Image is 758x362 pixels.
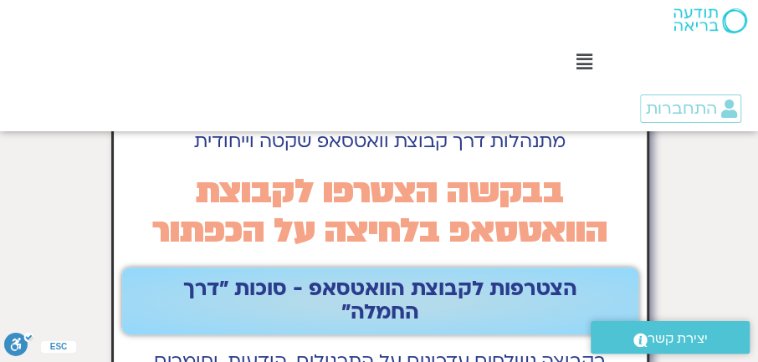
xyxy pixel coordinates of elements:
span: התחברות [645,99,716,118]
span: הצטרפות לקבוצת הוואטסאפ - סוכות ״דרך החמלה״ [142,278,618,324]
a: הצטרפות לקבוצת הוואטסאפ - סוכות ״דרך החמלה״ [122,268,638,334]
h2: בבקשה הצטרפו לקבוצת הוואטסאפ בלחיצה על הכפתור [122,172,638,251]
h2: מכיוון שכל התזכורות של שבוע "סוכות דרך החמלה" בהובלת [PERSON_NAME], ד״ר [PERSON_NAME], [PERSON_NA... [122,69,638,152]
span: יצירת קשר [648,328,708,350]
a: התחברות [640,94,741,123]
a: יצירת קשר [591,321,750,354]
img: תודעה בריאה [673,8,747,33]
